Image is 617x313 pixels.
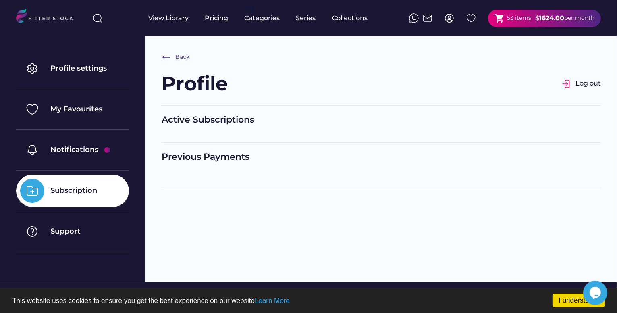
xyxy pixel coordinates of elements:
[20,138,44,162] img: Group%201000002325%20%284%29.svg
[205,14,229,23] div: Pricing
[149,14,189,23] div: View Library
[332,14,368,23] div: Collections
[535,14,539,23] div: $
[93,13,102,23] img: search-normal%203.svg
[564,14,594,22] div: per month
[583,281,609,305] iframe: chat widget
[20,56,44,81] img: Group%201000002325.svg
[50,186,97,196] div: Subscription
[507,14,531,22] div: 53 items
[104,147,110,153] img: Ellipse%2015.svg
[20,97,44,121] img: Group%201000002325%20%282%29.svg
[175,53,189,61] div: Back
[162,151,601,163] div: Previous Payments
[162,114,601,126] div: Active Subscriptions
[20,179,44,203] img: Group%201000002325%20%288%29.svg
[50,63,107,73] div: Profile settings
[162,70,228,97] div: Profile
[255,297,290,305] a: Learn More
[539,14,564,22] strong: 1624.00
[445,13,454,23] img: profile-circle.svg
[245,4,255,12] div: fvck
[50,226,81,236] div: Support
[562,79,571,89] img: Group%201000002326.svg
[162,52,171,62] img: Frame%20%286%29.svg
[553,294,605,307] a: I understand!
[466,13,476,23] img: Group%201000002324%20%282%29.svg
[494,13,505,23] button: shopping_cart
[50,145,98,155] div: Notifications
[423,13,432,23] img: Frame%2051.svg
[12,297,605,304] p: This website uses cookies to ensure you get the best experience on our website
[245,14,280,23] div: Categories
[409,13,419,23] img: meteor-icons_whatsapp%20%281%29.svg
[50,104,102,114] div: My Favourites
[575,79,601,88] div: Log out
[20,219,44,244] img: Group%201000002325%20%287%29.svg
[296,14,316,23] div: Series
[16,9,80,25] img: LOGO.svg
